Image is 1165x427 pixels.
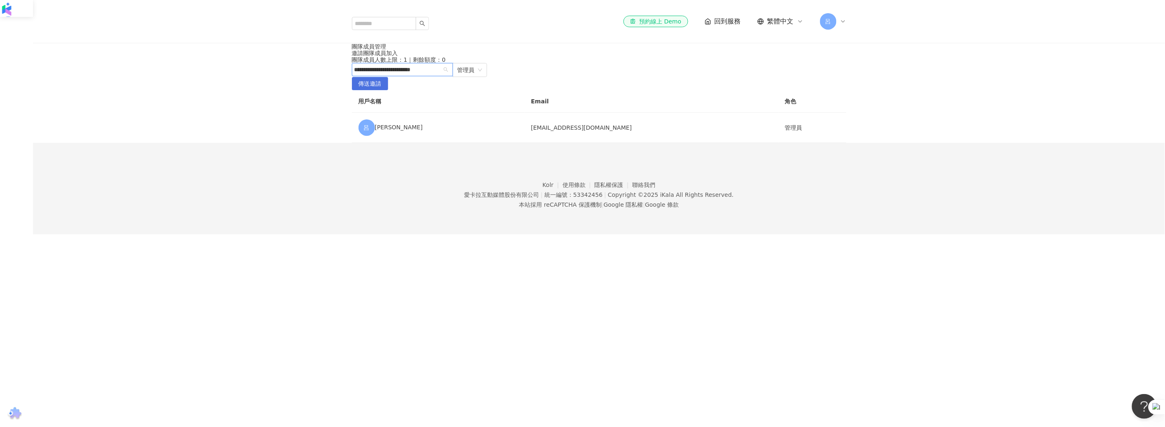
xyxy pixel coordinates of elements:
[1132,394,1157,419] iframe: Help Scout Beacon - Open
[645,201,679,208] a: Google 條款
[778,113,846,143] td: 管理員
[541,191,543,198] span: |
[715,17,741,26] span: 回到服務
[359,77,382,91] span: 傳送邀請
[352,50,846,56] div: 邀請團隊成員加入
[705,17,741,26] a: 回到服務
[632,182,655,188] a: 聯絡我們
[624,16,688,27] a: 預約線上 Demo
[767,17,794,26] span: 繁體中文
[364,123,370,132] span: 呂
[352,90,525,113] th: 用戶名稱
[543,182,563,188] a: Kolr
[608,191,734,198] div: Copyright © 2025 All Rights Reserved.
[359,119,518,136] div: [PERSON_NAME]
[352,56,446,63] span: 團隊成員人數上限：1 ｜ 剩餘額度：0
[352,77,388,90] button: 傳送邀請
[604,191,606,198] span: |
[525,113,778,143] td: [EMAIL_ADDRESS][DOMAIN_NAME]
[420,21,425,26] span: search
[604,201,643,208] a: Google 隱私權
[825,17,831,26] span: 呂
[525,90,778,113] th: Email
[595,182,633,188] a: 隱私權保護
[519,200,679,210] span: 本站採用 reCAPTCHA 保護機制
[643,201,645,208] span: |
[563,182,595,188] a: 使用條款
[464,191,539,198] div: 愛卡拉互動媒體股份有限公司
[660,191,674,198] a: iKala
[544,191,602,198] div: 統一編號：53342456
[457,63,482,77] span: 管理員
[352,43,846,50] div: 團隊成員管理
[778,90,846,113] th: 角色
[602,201,604,208] span: |
[630,17,681,26] div: 預約線上 Demo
